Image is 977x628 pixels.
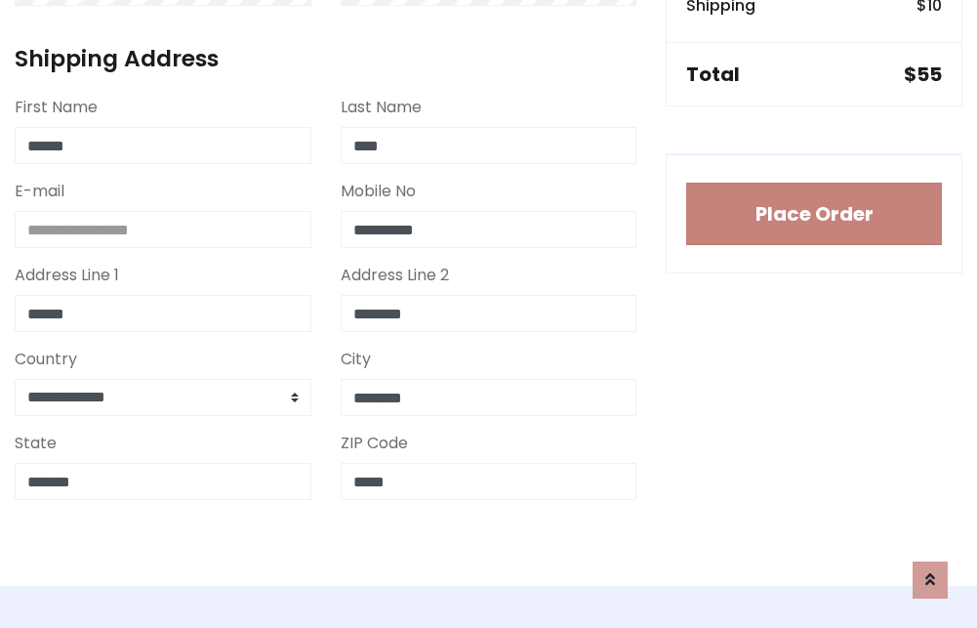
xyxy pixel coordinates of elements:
h5: $ [904,63,942,86]
h4: Shipping Address [15,45,636,72]
label: Country [15,348,77,371]
label: Address Line 1 [15,264,119,287]
span: 55 [916,61,942,88]
label: ZIP Code [341,432,408,455]
label: Address Line 2 [341,264,449,287]
button: Place Order [686,183,942,245]
h5: Total [686,63,740,86]
label: City [341,348,371,371]
label: E-mail [15,180,64,203]
label: First Name [15,96,98,119]
label: State [15,432,57,455]
label: Mobile No [341,180,416,203]
label: Last Name [341,96,422,119]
